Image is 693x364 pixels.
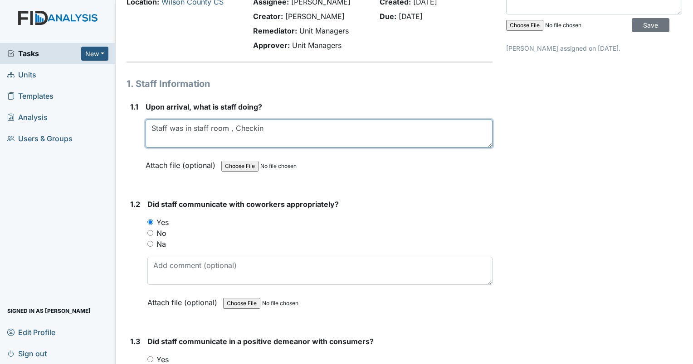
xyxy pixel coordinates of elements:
span: Units [7,68,36,82]
span: [PERSON_NAME] [285,12,345,21]
label: Na [156,239,166,249]
input: Save [632,18,669,32]
h1: 1. Staff Information [127,77,493,91]
label: Attach file (optional) [146,155,219,171]
span: Upon arrival, what is staff doing? [146,102,262,111]
span: Signed in as [PERSON_NAME] [7,304,91,318]
label: 1.1 [130,101,138,112]
strong: Approver: [253,41,290,50]
strong: Due: [380,12,396,21]
label: No [156,228,166,239]
input: Yes [147,356,153,362]
span: Sign out [7,346,47,360]
a: Tasks [7,48,81,59]
span: Analysis [7,110,48,125]
span: Unit Managers [299,26,349,35]
button: New [81,47,108,61]
strong: Creator: [253,12,283,21]
p: [PERSON_NAME] assigned on [DATE]. [506,43,682,53]
span: Unit Managers [292,41,342,50]
span: Did staff communicate in a positive demeanor with consumers? [147,337,374,346]
label: 1.3 [130,336,140,347]
input: Yes [147,219,153,225]
label: Yes [156,217,169,228]
input: No [147,230,153,236]
span: Did staff communicate with coworkers appropriately? [147,200,339,209]
label: 1.2 [130,199,140,210]
span: Edit Profile [7,325,55,339]
span: Users & Groups [7,132,73,146]
label: Attach file (optional) [147,292,221,308]
strong: Remediator: [253,26,297,35]
span: Templates [7,89,54,103]
input: Na [147,241,153,247]
span: [DATE] [399,12,423,21]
